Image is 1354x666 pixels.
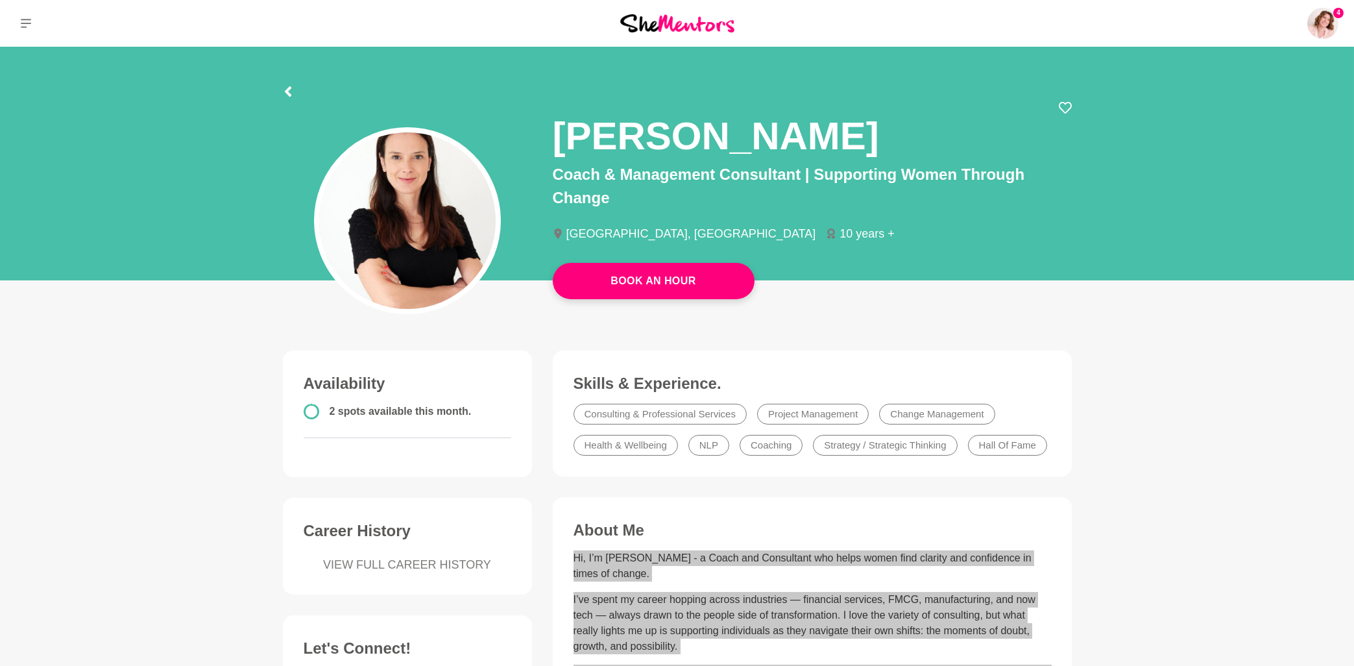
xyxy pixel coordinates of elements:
h1: [PERSON_NAME] [553,112,879,160]
h3: Availability [304,374,511,393]
span: 2 spots available this month. [330,406,472,417]
li: [GEOGRAPHIC_DATA], [GEOGRAPHIC_DATA] [553,228,827,240]
img: Amanda Greenman [1307,8,1338,39]
h3: About Me [574,521,1051,540]
a: Amanda Greenman4 [1307,8,1338,39]
a: VIEW FULL CAREER HISTORY [304,556,511,574]
h3: Career History [304,521,511,541]
h3: Let's Connect! [304,639,511,658]
img: She Mentors Logo [620,14,734,32]
span: 4 [1333,8,1344,18]
a: Book An Hour [553,263,755,299]
p: I’ve spent my career hopping across industries — financial services, FMCG, manufacturing, and now... [574,592,1051,654]
p: Hi, I’m [PERSON_NAME] - a Coach and Consultant who helps women find clarity and confidence in tim... [574,550,1051,582]
p: Coach & Management Consultant | Supporting Women Through Change [553,163,1072,210]
li: 10 years + [826,228,905,240]
h3: Skills & Experience. [574,374,1051,393]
